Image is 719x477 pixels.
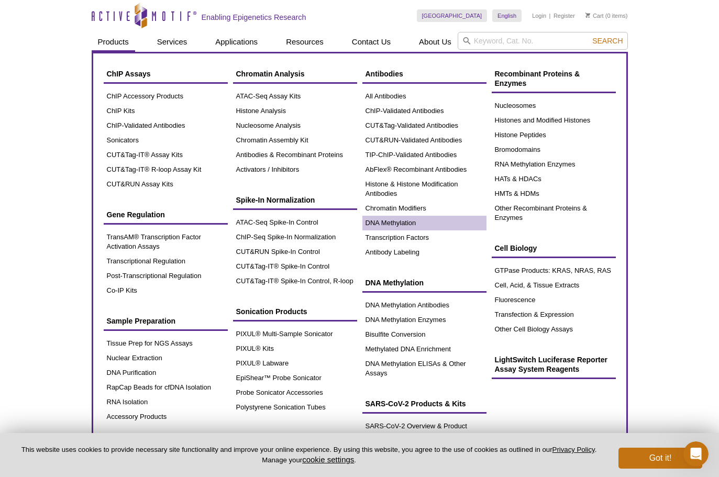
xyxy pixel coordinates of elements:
span: Spike-In Normalization [236,196,315,204]
a: English [492,9,522,22]
a: PIXUL® Multi-Sample Sonicator [233,327,357,341]
a: DNA Methylation [362,216,486,230]
a: Transfection & Expression [492,307,616,322]
a: ATAC-Seq Assay Kits [233,89,357,104]
a: Resources [280,32,330,52]
a: Gene Regulation [104,205,228,225]
a: LightSwitch Luciferase Reporter Assay System Reagents [492,350,616,379]
span: SARS-CoV-2 Products & Kits [366,400,466,408]
a: RapCap Beads for cfDNA Isolation [104,380,228,395]
a: Activators / Inhibitors [233,162,357,177]
a: Products [92,32,135,52]
a: Chromatin Assembly Kit [233,133,357,148]
a: DNA Methylation [362,273,486,293]
a: ChIP-Validated Antibodies [104,118,228,133]
a: RNA Methylation Enzymes [492,157,616,172]
a: CUT&Tag-IT® Spike-In Control, R-loop [233,274,357,289]
a: RNA Isolation [104,395,228,409]
a: Chromatin Analysis [233,64,357,84]
a: Co-IP Kits [104,283,228,298]
a: CUT&Tag-IT® R-loop Assay Kit [104,162,228,177]
a: EpiShear™ Probe Sonicator [233,371,357,385]
a: PIXUL® Kits [233,341,357,356]
p: This website uses cookies to provide necessary site functionality and improve your online experie... [17,445,601,465]
a: CUT&RUN-Validated Antibodies [362,133,486,148]
span: Sample Preparation [107,317,176,325]
a: SARS-CoV-2 Products & Kits [362,394,486,414]
a: CUT&RUN Assay Kits [104,177,228,192]
a: ChIP Assays [104,64,228,84]
a: Histones and Modified Histones [492,113,616,128]
a: Recombinant Proteins & Enzymes [492,64,616,93]
a: ChIP-Seq Spike-In Normalization [233,230,357,245]
a: CUT&RUN Spike-In Control [233,245,357,259]
a: Other Cell Biology Assays [492,322,616,337]
a: Nucleosome Analysis [233,118,357,133]
a: Bisulfite Conversion [362,327,486,342]
span: Cell Biology [495,244,537,252]
a: Other Recombinant Proteins & Enzymes [492,201,616,225]
a: Histone Analysis [233,104,357,118]
a: Cell Biology [492,238,616,258]
a: Fluorescence [492,293,616,307]
a: DNA Methylation ELISAs & Other Assays [362,357,486,381]
a: Login [532,12,546,19]
a: Sonication Products [233,302,357,321]
span: LightSwitch Luciferase Reporter Assay System Reagents [495,356,607,373]
a: AbFlex® Recombinant Antibodies [362,162,486,177]
span: Chromatin Analysis [236,70,305,78]
a: GTPase Products: KRAS, NRAS, RAS [492,263,616,278]
a: ChIP Kits [104,104,228,118]
span: Antibodies [366,70,403,78]
a: Polystyrene Sonication Tubes [233,400,357,415]
a: Contact Us [346,32,397,52]
a: DNA Purification [104,365,228,380]
a: All Antibodies [362,89,486,104]
a: Antibody Labeling [362,245,486,260]
span: Search [592,37,623,45]
a: [GEOGRAPHIC_DATA] [417,9,488,22]
a: Sample Preparation [104,311,228,331]
h2: Enabling Epigenetics Research [202,13,306,22]
a: HATs & HDACs [492,172,616,186]
a: SARS-CoV-2 Overview & Product Data [362,419,486,443]
a: Bromodomains [492,142,616,157]
button: Search [589,36,626,46]
a: Post-Transcriptional Regulation [104,269,228,283]
a: Methylated DNA Enrichment [362,342,486,357]
a: DNA Methylation Antibodies [362,298,486,313]
a: Nuclear Extraction [104,351,228,365]
a: Antibodies & Recombinant Proteins [233,148,357,162]
a: ATAC-Seq Spike-In Control [233,215,357,230]
a: DNA Methylation Enzymes [362,313,486,327]
span: Recombinant Proteins & Enzymes [495,70,580,87]
img: Your Cart [585,13,590,18]
a: Cell, Acid, & Tissue Extracts [492,278,616,293]
a: Services [151,32,194,52]
a: Chromatin Modifiers [362,201,486,216]
a: TransAM® Transcription Factor Activation Assays [104,230,228,254]
a: Sonicators [104,133,228,148]
li: (0 items) [585,9,628,22]
span: Sonication Products [236,307,307,316]
a: Privacy Policy [552,446,595,453]
a: Cart [585,12,604,19]
span: Gene Regulation [107,210,165,219]
a: Tissue Prep for NGS Assays [104,336,228,351]
a: CUT&Tag-IT® Assay Kits [104,148,228,162]
a: Histone Peptides [492,128,616,142]
a: Transcription Factors [362,230,486,245]
a: Spike-In Normalization [233,190,357,210]
a: ChIP Accessory Products [104,89,228,104]
button: Got it! [618,448,702,469]
a: Antibodies [362,64,486,84]
a: Probe Sonicator Accessories [233,385,357,400]
a: CUT&Tag-IT® Spike-In Control [233,259,357,274]
a: Nucleosomes [492,98,616,113]
input: Keyword, Cat. No. [458,32,628,50]
a: Register [554,12,575,19]
span: ChIP Assays [107,70,151,78]
span: DNA Methylation [366,279,424,287]
a: Transcriptional Regulation [104,254,228,269]
a: PIXUL® Labware [233,356,357,371]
